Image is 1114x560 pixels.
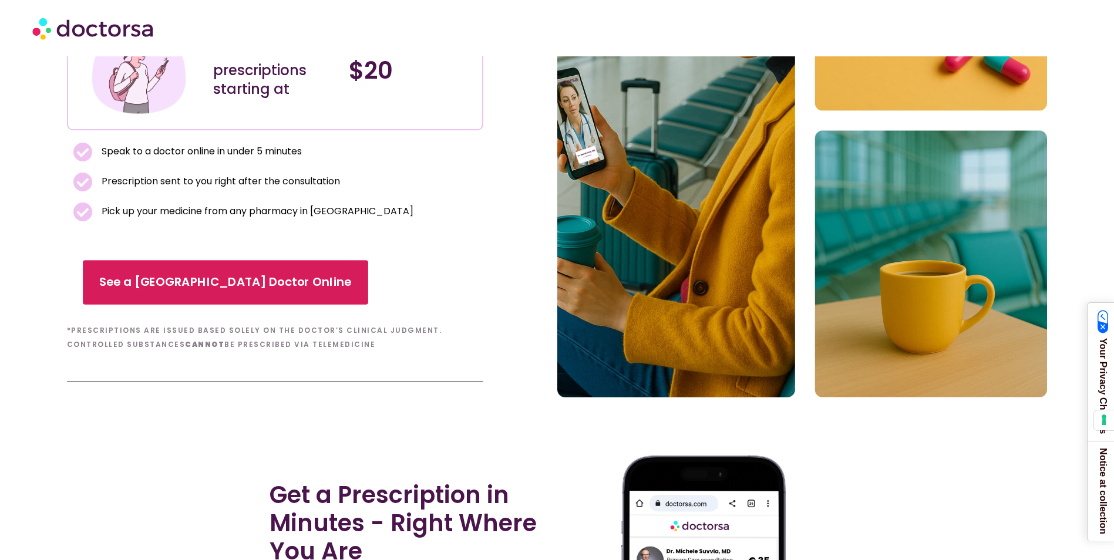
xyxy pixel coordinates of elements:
button: Your consent preferences for tracking technologies [1094,410,1114,430]
div: Online prescriptions starting at [213,42,338,99]
h4: $20 [349,56,473,85]
b: cannot [185,339,224,349]
h6: *Prescriptions are issued based solely on the doctor’s clinical judgment. Controlled substances b... [67,323,483,352]
span: Pick up your medicine from any pharmacy in [GEOGRAPHIC_DATA] [99,203,413,220]
span: Prescription sent to you right after the consultation [99,173,340,190]
span: See a [GEOGRAPHIC_DATA] Doctor Online [99,274,352,291]
img: Illustration depicting a young woman in a casual outfit, engaged with her smartphone. She has a p... [89,21,189,120]
a: See a [GEOGRAPHIC_DATA] Doctor Online [83,260,368,305]
span: Speak to a doctor online in under 5 minutes [99,143,302,160]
